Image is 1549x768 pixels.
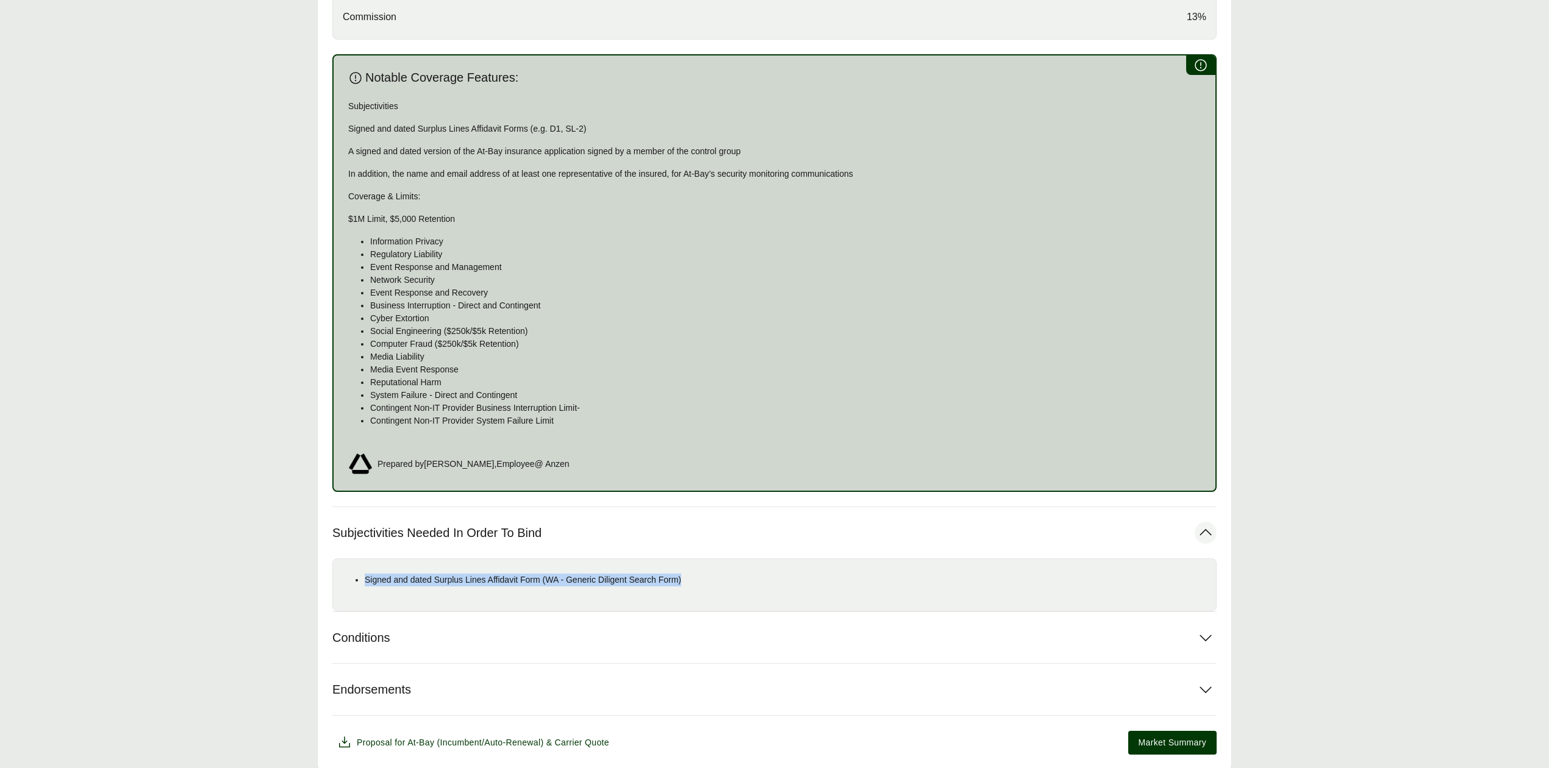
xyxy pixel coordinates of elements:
span: & Carrier Quote [546,738,609,747]
p: Cyber Extortion [370,312,1201,325]
p: Network Security [370,274,1201,286]
p: Social Engineering ($250k/$5k Retention) [370,325,1201,338]
span: Prepared by [PERSON_NAME] , Employee @ Anzen [377,458,570,471]
p: Signed and dated Surplus Lines Affidavit Form (WA - Generic Diligent Search Form) [365,574,1206,586]
span: Market Summary [1139,736,1206,749]
button: Endorsements [332,664,1217,715]
span: Conditions [332,630,390,645]
span: At-Bay (Incumbent/Auto-Renewal) [407,738,543,747]
p: Media Event Response [370,363,1201,376]
p: Contingent Non-IT Provider System Failure Limit [370,414,1201,427]
p: System Failure - Direct and Contingent [370,389,1201,402]
p: In addition, the name and email address of at least one representative of the insured, for At-Bay... [348,168,1201,180]
button: Conditions [332,612,1217,663]
p: Event Response and Recovery [370,286,1201,299]
button: Market Summary [1128,731,1217,755]
p: Event Response and Management [370,261,1201,274]
p: Computer Fraud ($250k/$5k Retention) [370,338,1201,350]
button: Proposal for At-Bay (Incumbent/Auto-Renewal) & Carrier Quote [332,730,614,755]
button: Subjectivities Needed In Order To Bind [332,507,1217,558]
p: $1M Limit, $5,000 Retention [348,213,1201,226]
span: 13% [1187,10,1206,24]
span: Proposal for [357,736,609,749]
span: Commission [343,10,396,24]
p: Subjectivities [348,100,1201,113]
p: Regulatory Liability [370,248,1201,261]
p: Contingent Non-IT Provider Business Interruption Limit- [370,402,1201,414]
p: A signed and dated version of the At-Bay insurance application signed by a member of the control ... [348,145,1201,158]
span: Subjectivities Needed In Order To Bind [332,525,542,541]
p: Coverage & Limits: [348,190,1201,203]
p: Business Interruption - Direct and Contingent [370,299,1201,312]
p: Signed and dated Surplus Lines Affidavit Forms (e.g. D1, SL-2) [348,123,1201,135]
p: Reputational Harm [370,376,1201,389]
p: Media Liability [370,350,1201,363]
span: Notable Coverage Features: [365,70,518,85]
span: Endorsements [332,682,411,697]
p: Information Privacy [370,235,1201,248]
